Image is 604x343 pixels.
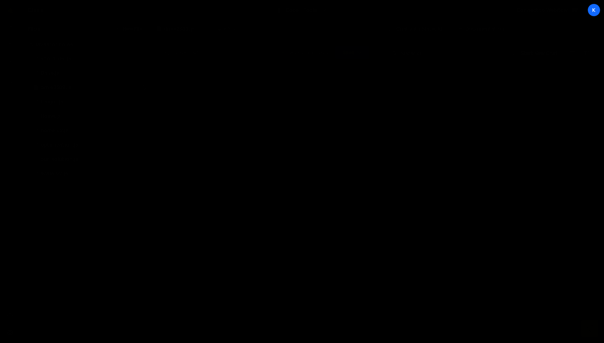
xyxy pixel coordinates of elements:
[41,70,59,77] div: Drive.js
[28,95,151,109] div: 6044/19487.js
[41,142,78,148] div: optimization.js
[41,84,72,91] div: drive2309.js
[272,4,332,17] button: Code + Tools
[41,56,71,62] div: about-us .js
[115,26,142,32] button: New File
[281,50,330,56] div: Dev and prod in sync
[28,25,41,33] h2: Files
[28,52,151,66] div: 6044/13421.js
[176,50,203,56] div: Saved
[28,109,151,124] div: 6044/11375.js
[28,66,151,80] div: 6044/13107.js
[28,6,43,14] div: Class
[393,50,421,57] h2: Slater AI
[164,25,195,32] div: drive2309.js
[41,113,61,120] div: Home.js
[41,156,78,163] div: our-solution.js
[209,25,239,32] div: New File
[28,167,151,181] div: 6044/27934.js
[451,20,512,37] div: Documentation
[19,37,151,52] div: Javascript files
[507,47,564,60] button: Start new chat
[189,50,203,56] div: [DATE]
[41,99,64,105] div: freight.js
[28,124,151,138] div: 6044/37913.js
[382,20,449,37] div: Chat with Slater AI
[41,171,68,177] div: scale-v2.js
[28,80,151,95] div: 6044/47149.js
[41,128,69,134] div: home-v2.js
[34,85,38,91] span: 0
[28,152,151,167] div: 6044/19293.js
[28,138,151,152] div: 6044/13210.js
[511,4,585,17] a: Connect to Webflow
[335,46,370,59] button: Save
[1,1,19,19] a: 🤙
[587,4,600,17] a: K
